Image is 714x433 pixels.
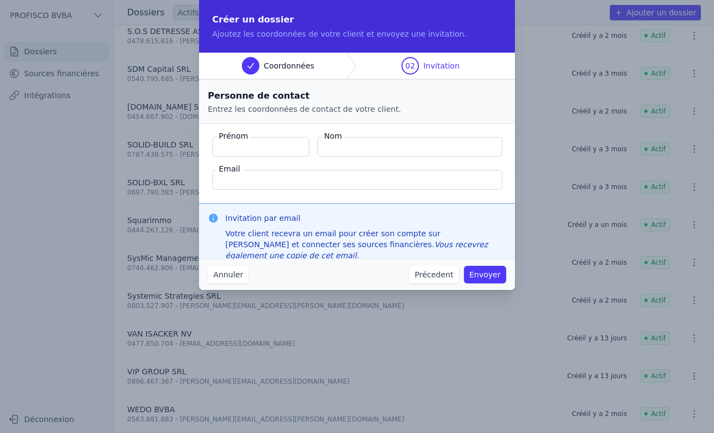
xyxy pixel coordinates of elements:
[212,13,502,26] h2: Créer un dossier
[464,266,506,283] button: Envoyer
[405,60,415,71] span: 02
[225,228,506,261] div: Votre client recevra un email pour créer son compte sur [PERSON_NAME] et connecter ses sources fi...
[217,163,242,174] label: Email
[212,29,502,39] p: Ajoutez les coordonnées de votre client et envoyez une invitation.
[208,266,248,283] button: Annuler
[225,240,488,260] em: Vous recevrez également une copie de cet email.
[217,130,250,141] label: Prénom
[423,60,460,71] span: Invitation
[208,88,506,104] h2: Personne de contact
[208,104,506,115] p: Entrez les coordonnées de contact de votre client.
[409,266,458,283] button: Précedent
[264,60,314,71] span: Coordonnées
[322,130,344,141] label: Nom
[225,213,506,224] h3: Invitation par email
[199,53,515,79] nav: Progress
